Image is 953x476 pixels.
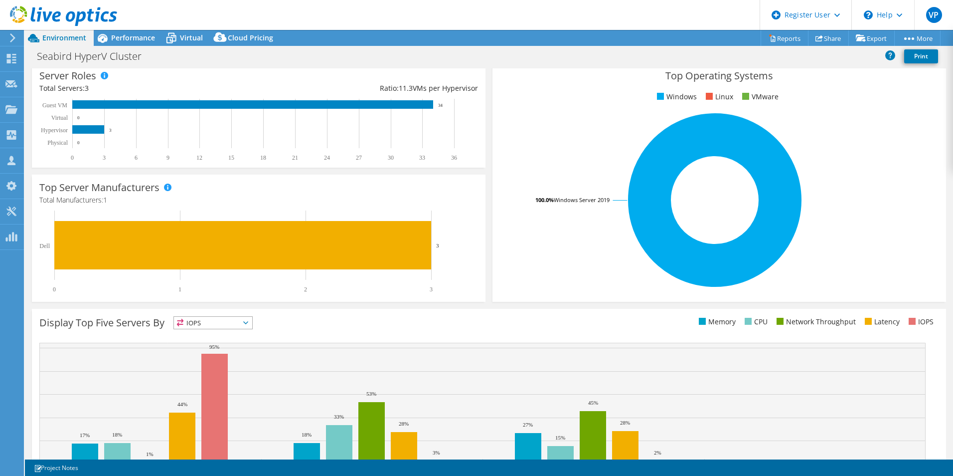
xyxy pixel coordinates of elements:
li: CPU [742,316,768,327]
text: 0 [77,115,80,120]
span: Virtual [180,33,203,42]
li: Linux [703,91,733,102]
h3: Server Roles [39,70,96,81]
span: 3 [85,83,89,93]
text: Hypervisor [41,127,68,134]
svg: \n [864,10,873,19]
text: 15 [228,154,234,161]
h4: Total Manufacturers: [39,195,478,206]
text: 36 [451,154,457,161]
a: More [894,30,941,46]
div: Ratio: VMs per Hypervisor [259,83,478,94]
text: 33% [334,414,344,420]
text: 21 [292,154,298,161]
text: 15% [555,435,565,441]
tspan: Windows Server 2019 [554,196,610,204]
text: 27 [356,154,362,161]
span: 1 [103,195,107,205]
text: 9 [166,154,169,161]
text: 0 [77,140,80,145]
text: 3 [103,154,106,161]
text: 17% [80,432,90,438]
a: Reports [761,30,808,46]
div: Total Servers: [39,83,259,94]
span: Environment [42,33,86,42]
text: 30 [388,154,394,161]
text: 33 [419,154,425,161]
text: 1 [178,286,181,293]
text: 12 [196,154,202,161]
text: 34 [438,103,443,108]
h3: Top Operating Systems [500,70,939,81]
text: Dell [39,242,50,249]
li: Memory [696,316,736,327]
span: Performance [111,33,155,42]
h3: Top Server Manufacturers [39,182,159,193]
text: 3 [109,128,112,133]
text: 0 [71,154,74,161]
a: Print [904,49,938,63]
text: 27% [523,422,533,428]
a: Share [808,30,849,46]
text: 2% [654,450,661,456]
span: Cloud Pricing [228,33,273,42]
text: 3% [433,450,440,456]
text: 95% [209,344,219,350]
text: 1% [146,451,154,457]
a: Export [848,30,895,46]
li: Latency [862,316,900,327]
text: 28% [399,421,409,427]
text: Physical [47,139,68,146]
span: VP [926,7,942,23]
span: IOPS [174,317,252,329]
text: 0 [53,286,56,293]
text: 24 [324,154,330,161]
text: 3 [436,242,439,248]
span: 11.3 [399,83,413,93]
text: 44% [177,401,187,407]
text: 2 [304,286,307,293]
text: 3 [430,286,433,293]
text: 45% [588,400,598,406]
li: Windows [654,91,697,102]
a: Project Notes [27,462,85,474]
text: Virtual [51,114,68,121]
text: 28% [620,420,630,426]
li: IOPS [906,316,934,327]
h1: Seabird HyperV Cluster [32,51,157,62]
text: Guest VM [42,102,67,109]
text: 18 [260,154,266,161]
text: 6 [135,154,138,161]
li: VMware [740,91,779,102]
text: 18% [302,432,312,438]
tspan: 100.0% [535,196,554,204]
li: Network Throughput [774,316,856,327]
text: 18% [112,432,122,438]
text: 53% [366,391,376,397]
